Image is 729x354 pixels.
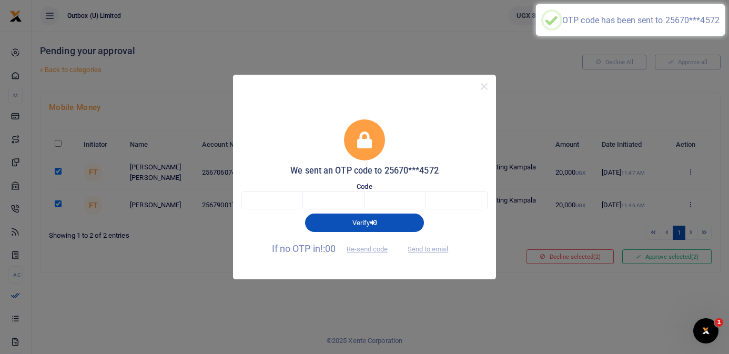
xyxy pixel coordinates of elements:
label: Code [357,181,372,192]
iframe: Intercom live chat [693,318,718,343]
span: !:00 [320,243,336,254]
button: Close [477,79,492,94]
span: 1 [715,318,723,327]
div: OTP code has been sent to 25670***4572 [562,15,720,25]
h5: We sent an OTP code to 25670***4572 [241,166,488,176]
span: If no OTP in [272,243,397,254]
button: Verify [305,214,424,231]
